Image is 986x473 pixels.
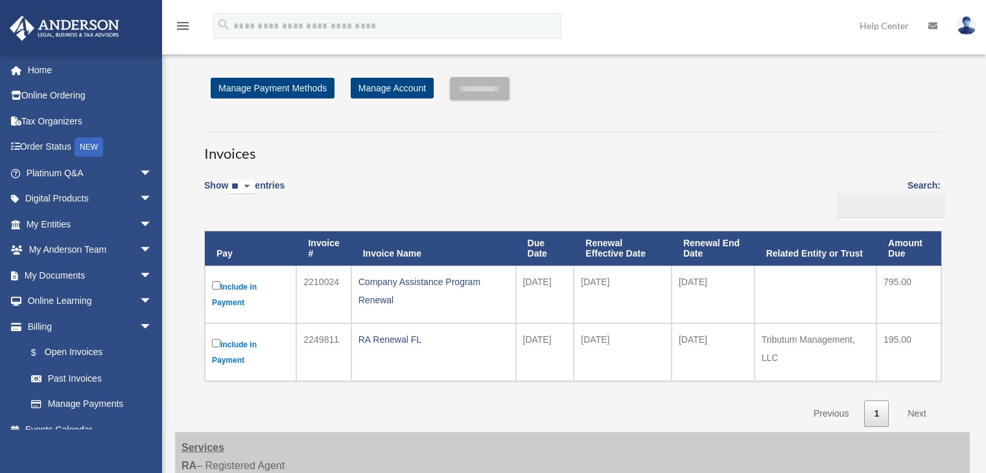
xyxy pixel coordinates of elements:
[876,231,941,266] th: Amount Due: activate to sort column ascending
[6,16,123,41] img: Anderson Advisors Platinum Portal
[574,231,672,266] th: Renewal Effective Date: activate to sort column ascending
[175,18,191,34] i: menu
[139,211,165,238] span: arrow_drop_down
[9,211,172,237] a: My Entitiesarrow_drop_down
[864,400,889,427] a: 1
[574,266,672,323] td: [DATE]
[837,193,945,218] input: Search:
[9,288,172,314] a: Online Learningarrow_drop_down
[212,339,220,347] input: Include in Payment
[9,134,172,161] a: Order StatusNEW
[182,460,196,471] strong: RA
[212,336,289,368] label: Include in Payment
[212,281,220,290] input: Include in Payment
[9,186,172,212] a: Digital Productsarrow_drop_down
[204,132,941,164] h3: Invoices
[204,178,285,207] label: Show entries
[672,231,755,266] th: Renewal End Date: activate to sort column ascending
[9,262,172,288] a: My Documentsarrow_drop_down
[9,314,165,340] a: Billingarrow_drop_down
[9,417,172,443] a: Events Calendar
[358,330,509,349] div: RA Renewal FL
[205,231,296,266] th: Pay: activate to sort column descending
[672,323,755,381] td: [DATE]
[9,237,172,263] a: My Anderson Teamarrow_drop_down
[351,231,516,266] th: Invoice Name: activate to sort column ascending
[139,186,165,213] span: arrow_drop_down
[18,365,165,391] a: Past Invoices
[175,23,191,34] a: menu
[957,16,976,35] img: User Pic
[516,323,574,381] td: [DATE]
[217,17,231,32] i: search
[9,108,172,134] a: Tax Organizers
[9,57,172,83] a: Home
[516,266,574,323] td: [DATE]
[228,179,255,194] select: Showentries
[574,323,672,381] td: [DATE]
[516,231,574,266] th: Due Date: activate to sort column ascending
[296,323,351,381] td: 2249811
[9,83,172,109] a: Online Ordering
[212,279,289,310] label: Include in Payment
[139,288,165,315] span: arrow_drop_down
[9,160,172,186] a: Platinum Q&Aarrow_drop_down
[358,273,509,309] div: Company Assistance Program Renewal
[211,78,335,98] a: Manage Payment Methods
[351,78,434,98] a: Manage Account
[139,262,165,289] span: arrow_drop_down
[876,266,941,323] td: 795.00
[755,231,876,266] th: Related Entity or Trust: activate to sort column ascending
[38,345,45,361] span: $
[296,266,351,323] td: 2210024
[182,442,224,453] strong: Services
[876,323,941,381] td: 195.00
[139,237,165,264] span: arrow_drop_down
[672,266,755,323] td: [DATE]
[18,340,159,366] a: $Open Invoices
[832,178,941,218] label: Search:
[139,160,165,187] span: arrow_drop_down
[755,323,876,381] td: Tributum Management, LLC
[75,137,103,157] div: NEW
[18,391,165,417] a: Manage Payments
[898,400,936,427] a: Next
[139,314,165,340] span: arrow_drop_down
[296,231,351,266] th: Invoice #: activate to sort column ascending
[804,400,858,427] a: Previous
